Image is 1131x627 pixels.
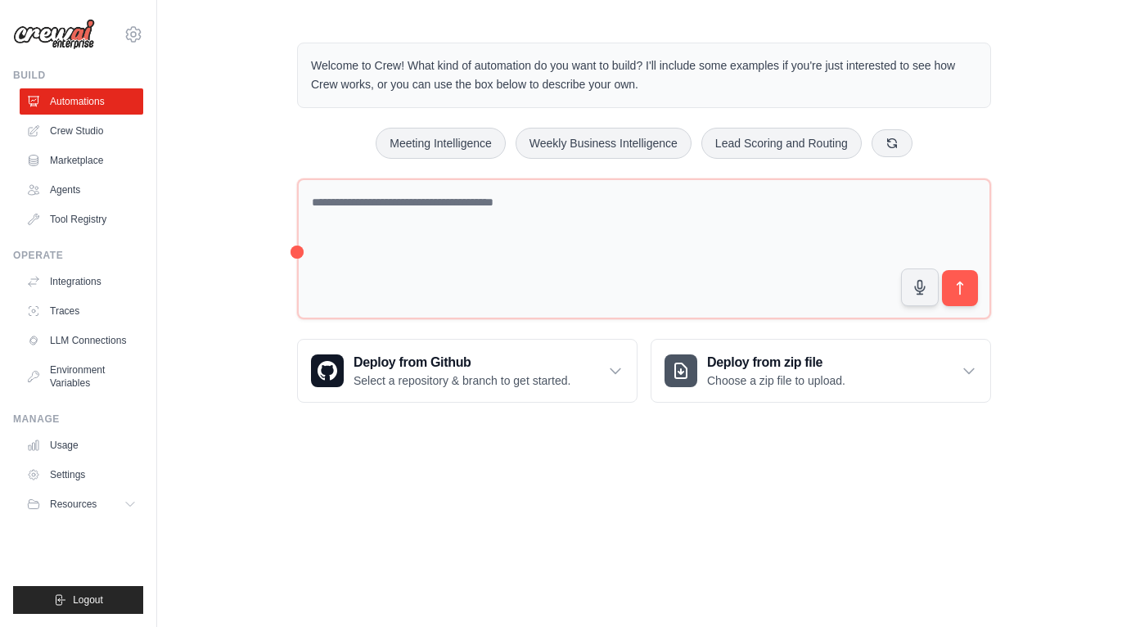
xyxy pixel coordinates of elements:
[20,491,143,517] button: Resources
[354,372,570,389] p: Select a repository & branch to get started.
[311,56,977,94] p: Welcome to Crew! What kind of automation do you want to build? I'll include some examples if you'...
[20,327,143,354] a: LLM Connections
[516,128,692,159] button: Weekly Business Intelligence
[20,88,143,115] a: Automations
[73,593,103,607] span: Logout
[20,147,143,174] a: Marketplace
[707,372,845,389] p: Choose a zip file to upload.
[13,586,143,614] button: Logout
[50,498,97,511] span: Resources
[376,128,506,159] button: Meeting Intelligence
[20,432,143,458] a: Usage
[20,462,143,488] a: Settings
[13,413,143,426] div: Manage
[20,177,143,203] a: Agents
[20,206,143,232] a: Tool Registry
[20,268,143,295] a: Integrations
[354,353,570,372] h3: Deploy from Github
[13,19,95,50] img: Logo
[701,128,862,159] button: Lead Scoring and Routing
[13,69,143,82] div: Build
[20,118,143,144] a: Crew Studio
[20,298,143,324] a: Traces
[13,249,143,262] div: Operate
[707,353,845,372] h3: Deploy from zip file
[20,357,143,396] a: Environment Variables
